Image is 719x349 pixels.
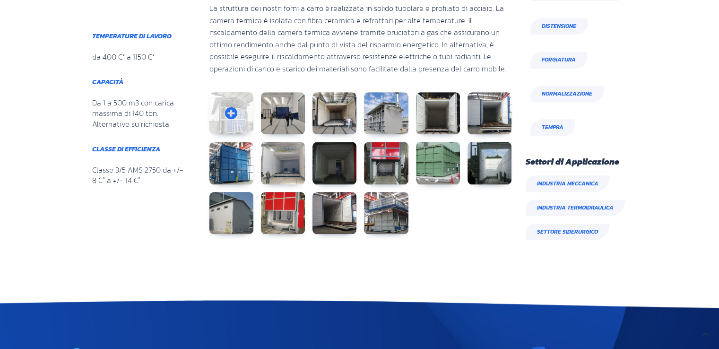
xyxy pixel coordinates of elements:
span: Normalizzazione [542,89,592,98]
div: da 400 C° a 1150 C° [92,52,155,62]
span: Industria Termoidraulica [526,200,625,216]
a: Distensione [530,18,588,35]
a: Tempra [530,119,575,136]
h6: Temperature di lavoro [92,33,185,40]
span: Tempra [542,123,563,132]
span: Distensione [542,22,576,31]
p: La struttura dei nostri forni a carro è realizzata in solido tubolare e profilato di acciaio. La ... [209,2,512,75]
a: Normalizzazione [530,86,604,102]
p: Classe 3/5 AMS 2750 da +/- 8 C° a +/- 14 C° [92,165,185,186]
h6: Classe di efficienza [92,146,185,153]
span: Industria Meccanica [526,175,610,192]
div: Da 1 a 500 m3 con carica massima di 140 ton. Alternative su richiesta [92,97,185,129]
h6: Capacità [92,79,185,86]
h5: Settori di Applicazione [526,157,631,166]
span: Forgiatura [542,55,576,64]
a: Forgiatura [530,52,587,68]
span: Settore Siderurgico [526,224,609,240]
